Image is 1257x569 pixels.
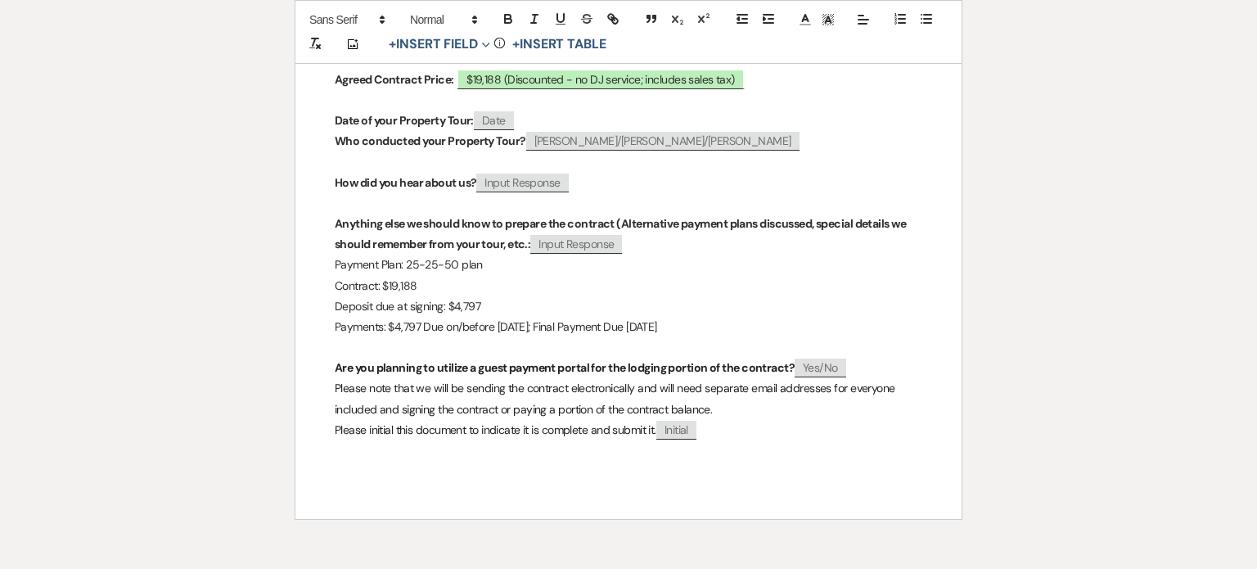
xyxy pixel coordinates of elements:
[335,255,922,275] p: Payment Plan: 25-25-50 plan
[795,359,846,377] span: Yes/No
[335,360,795,375] strong: Are you planning to utilize a guest payment portal for the lodging portion of the contract?
[852,10,875,29] span: Alignment
[335,113,474,128] strong: Date of your Property Tour:
[335,381,898,416] span: Please note that we will be sending the contract electronically and will need separate email addr...
[335,133,526,148] strong: Who conducted your Property Tour?
[474,111,514,130] span: Date
[335,317,922,337] p: Payments: $4,797 Due on/before [DATE]; Final Payment Due [DATE]
[476,174,568,192] span: Input Response
[656,421,696,440] span: Initial
[526,132,800,151] span: [PERSON_NAME]/[PERSON_NAME]/[PERSON_NAME]
[335,72,454,87] strong: Agreed Contract Price:
[457,69,745,89] span: $19,188 (Discounted - no DJ service; includes sales tax)
[794,10,817,29] span: Text Color
[512,38,520,51] span: +
[389,38,396,51] span: +
[335,175,476,190] strong: How did you hear about us?
[507,34,612,54] button: +Insert Table
[403,10,483,29] span: Header Formats
[335,422,656,437] span: Please initial this document to indicate it is complete and submit it.
[335,216,908,251] strong: Anything else we should know to prepare the contract (Alternative payment plans discussed, specia...
[383,34,496,54] button: Insert Field
[335,296,922,317] p: Deposit due at signing: $4,797
[817,10,840,29] span: Text Background Color
[530,235,622,254] span: Input Response
[335,278,417,293] span: Contract: $19,188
